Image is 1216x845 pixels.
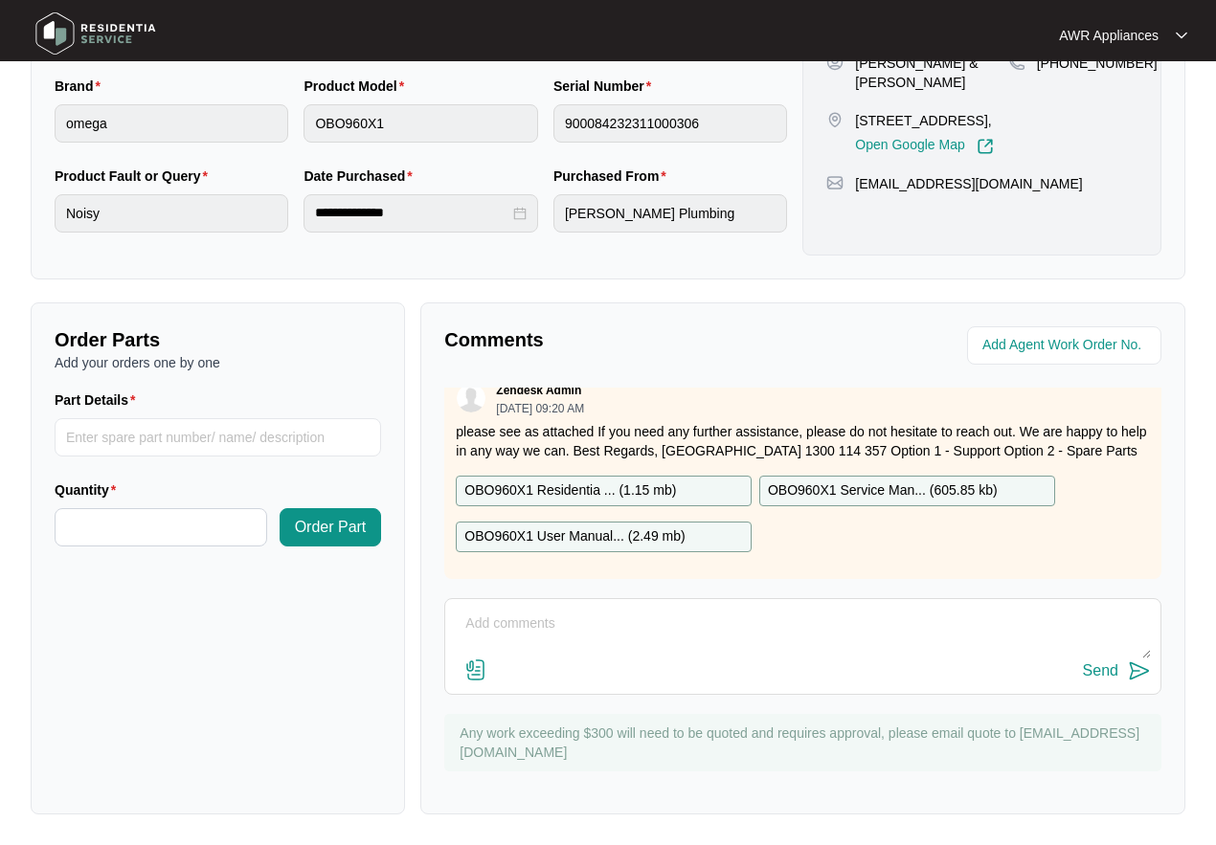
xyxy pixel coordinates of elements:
[295,516,367,539] span: Order Part
[460,723,1152,762] p: Any work exceeding $300 will need to be quoted and requires approval, please email quote to [EMAI...
[1083,658,1151,684] button: Send
[826,111,844,128] img: map-pin
[315,203,508,223] input: Date Purchased
[855,54,1007,92] p: [PERSON_NAME] & [PERSON_NAME]
[55,104,288,143] input: Brand
[855,174,1082,193] p: [EMAIL_ADDRESS][DOMAIN_NAME]
[982,334,1150,357] input: Add Agent Work Order No.
[855,138,993,155] a: Open Google Map
[280,508,382,546] button: Order Part
[826,174,844,191] img: map-pin
[55,167,215,186] label: Product Fault or Query
[553,167,674,186] label: Purchased From
[55,390,144,410] label: Part Details
[55,353,381,372] p: Add your orders one by one
[977,138,994,155] img: Link-External
[1059,26,1159,45] p: AWR Appliances
[1083,662,1118,679] div: Send
[496,383,581,398] p: Zendesk Admin
[29,5,163,62] img: residentia service logo
[444,326,789,353] p: Comments
[55,326,381,353] p: Order Parts
[56,509,266,545] input: Quantity
[304,104,537,143] input: Product Model
[304,167,419,186] label: Date Purchased
[1176,31,1187,40] img: dropdown arrow
[464,480,676,501] p: OBO960X1 Residentia ... ( 1.15 mb )
[456,422,1150,460] p: please see as attached If you need any further assistance, please do not hesitate to reach out. W...
[464,658,487,681] img: file-attachment-doc.svg
[55,194,288,233] input: Product Fault or Query
[553,104,787,143] input: Serial Number
[55,77,108,96] label: Brand
[464,526,685,547] p: OBO960X1 User Manual... ( 2.49 mb )
[304,77,412,96] label: Product Model
[553,77,659,96] label: Serial Number
[1128,659,1151,682] img: send-icon.svg
[55,480,124,500] label: Quantity
[768,480,998,501] p: OBO960X1 Service Man... ( 605.85 kb )
[457,384,485,412] img: user.svg
[496,403,584,414] p: [DATE] 09:20 AM
[553,194,787,233] input: Purchased From
[855,111,993,130] p: [STREET_ADDRESS],
[55,418,381,456] input: Part Details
